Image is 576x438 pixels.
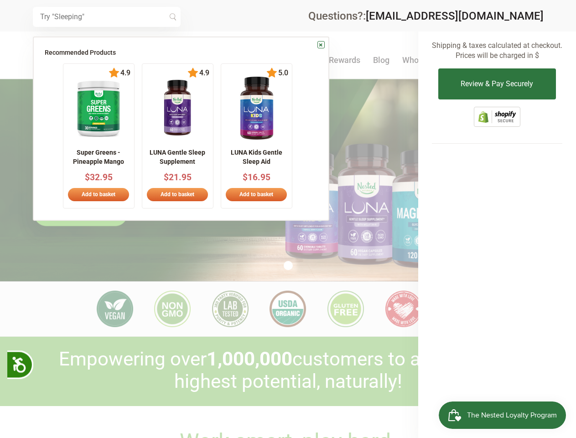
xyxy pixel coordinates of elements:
[109,68,119,78] img: star.svg
[225,76,289,140] img: 1_edfe67ed-9f0f-4eb3-a1ff-0a9febdc2b11_x140.png
[432,41,562,61] p: Shipping & taxes calculated at checkout. Prices will be charged in $
[277,69,288,77] span: 5.0
[439,401,567,429] iframe: Button to open loyalty program pop-up
[67,148,130,166] p: Super Greens - Pineapple Mango
[33,7,181,27] input: Try "Sleeping"
[45,49,116,56] span: Recommended Products
[198,69,209,77] span: 4.9
[474,120,520,129] a: This online store is secured by Shopify
[243,172,270,183] span: $16.95
[42,131,52,141] button: Previous
[164,172,192,183] span: $21.95
[71,76,126,140] img: imgpsh_fullsize_anim_-_2025-02-26T222351.371_x140.png
[317,41,325,48] a: ×
[474,107,520,127] img: Shopify secure badge
[226,188,287,202] a: Add to basket
[68,188,129,202] a: Add to basket
[153,76,202,140] img: NN_LUNA_US_60_front_1_x140.png
[225,148,288,166] p: LUNA Kids Gentle Sleep Aid
[308,10,544,21] div: Questions?:
[438,68,555,99] button: Review & Pay Securely
[187,68,198,78] img: star.svg
[503,22,525,32] span: $0.00
[266,68,277,78] img: star.svg
[147,188,208,202] a: Add to basket
[119,69,130,77] span: 4.9
[301,131,311,141] button: Next
[146,148,209,166] p: LUNA Gentle Sleep Supplement
[366,10,544,22] a: [EMAIL_ADDRESS][DOMAIN_NAME]
[85,172,113,183] span: $32.95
